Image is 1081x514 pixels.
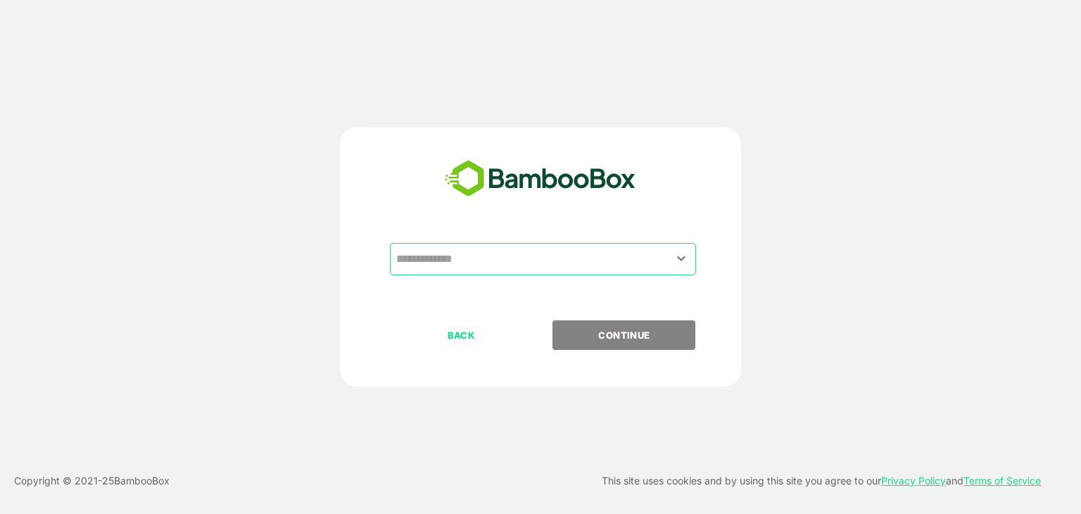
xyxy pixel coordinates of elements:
a: Privacy Policy [881,475,946,487]
button: Open [672,249,691,268]
p: This site uses cookies and by using this site you agree to our and [602,472,1041,489]
p: Copyright © 2021- 25 BambooBox [14,472,170,489]
a: Terms of Service [963,475,1041,487]
img: bamboobox [437,156,643,202]
p: BACK [391,327,532,343]
p: CONTINUE [554,327,695,343]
